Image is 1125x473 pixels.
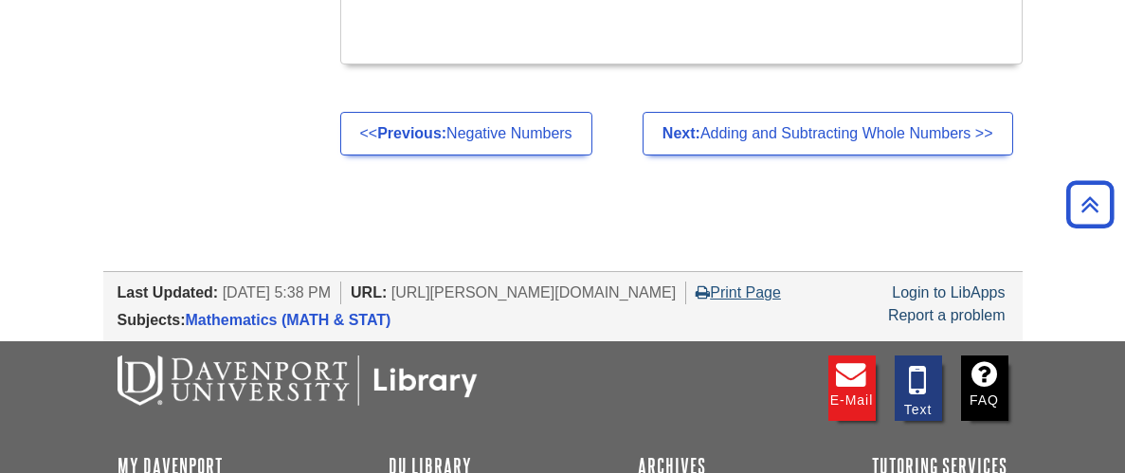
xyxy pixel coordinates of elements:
[696,284,781,300] a: Print Page
[186,312,391,328] a: Mathematics (MATH & STAT)
[892,284,1005,300] a: Login to LibApps
[118,312,186,328] span: Subjects:
[961,355,1008,421] a: FAQ
[340,112,592,155] a: <<Previous:Negative Numbers
[377,125,446,141] strong: Previous:
[895,355,942,421] a: Text
[118,284,219,300] span: Last Updated:
[223,284,331,300] span: [DATE] 5:38 PM
[888,307,1006,323] a: Report a problem
[351,284,387,300] span: URL:
[643,112,1013,155] a: Next:Adding and Subtracting Whole Numbers >>
[828,355,876,421] a: E-mail
[391,284,677,300] span: [URL][PERSON_NAME][DOMAIN_NAME]
[696,284,710,300] i: Print Page
[662,125,700,141] strong: Next:
[1060,191,1120,217] a: Back to Top
[118,355,478,405] img: DU Libraries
